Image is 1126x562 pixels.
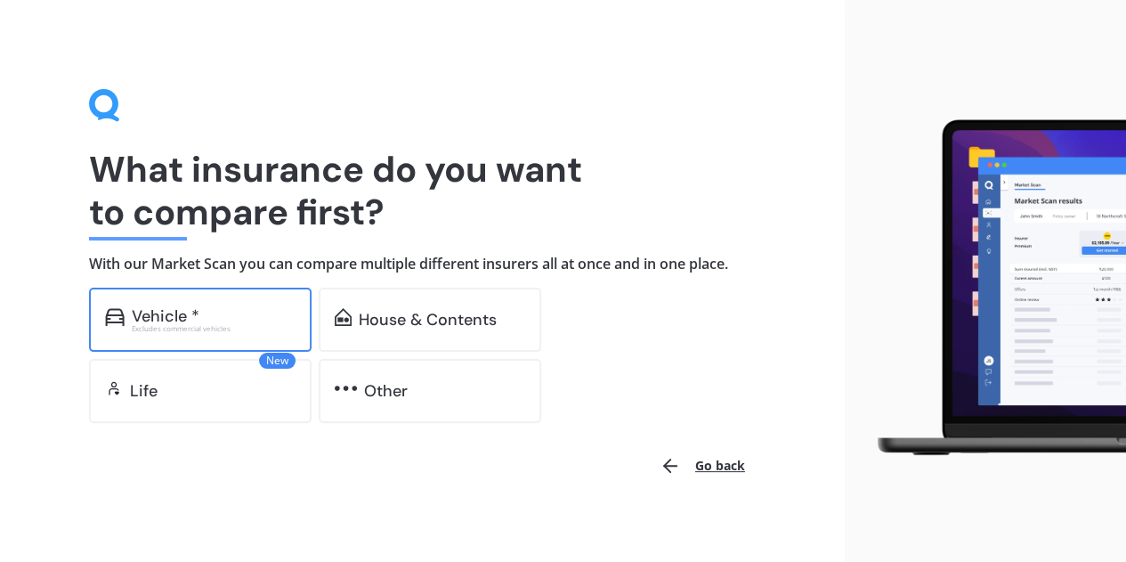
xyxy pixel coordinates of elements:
div: Vehicle * [132,307,199,325]
div: Life [130,382,158,400]
div: Other [364,382,408,400]
img: car.f15378c7a67c060ca3f3.svg [105,308,125,326]
h4: With our Market Scan you can compare multiple different insurers all at once and in one place. [89,255,756,273]
button: Go back [649,444,756,487]
img: laptop.webp [859,112,1126,463]
img: life.f720d6a2d7cdcd3ad642.svg [105,379,123,397]
img: other.81dba5aafe580aa69f38.svg [335,379,357,397]
div: Excludes commercial vehicles [132,325,296,332]
div: House & Contents [359,311,497,329]
h1: What insurance do you want to compare first? [89,148,756,233]
img: home-and-contents.b802091223b8502ef2dd.svg [335,308,352,326]
span: New [259,353,296,369]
